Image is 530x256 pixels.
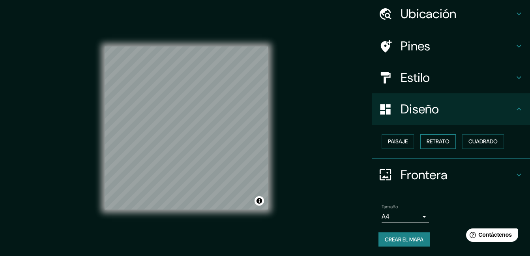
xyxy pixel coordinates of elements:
font: Retrato [427,137,449,147]
h4: Frontera [401,167,514,183]
label: Tamaño [382,203,398,210]
canvas: Mapa [105,46,268,210]
button: Retrato [420,134,456,149]
font: Crear el mapa [385,235,423,245]
button: Crear el mapa [378,232,430,247]
div: Pines [372,30,530,62]
h4: Diseño [401,101,514,117]
div: A4 [382,210,429,223]
h4: Ubicación [401,6,514,22]
h4: Estilo [401,70,514,85]
button: Alternar atribución [255,196,264,206]
font: Cuadrado [468,137,498,147]
font: Paisaje [388,137,408,147]
button: Paisaje [382,134,414,149]
div: Frontera [372,159,530,191]
div: Estilo [372,62,530,93]
div: Diseño [372,93,530,125]
iframe: Help widget launcher [460,225,521,247]
h4: Pines [401,38,514,54]
button: Cuadrado [462,134,504,149]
